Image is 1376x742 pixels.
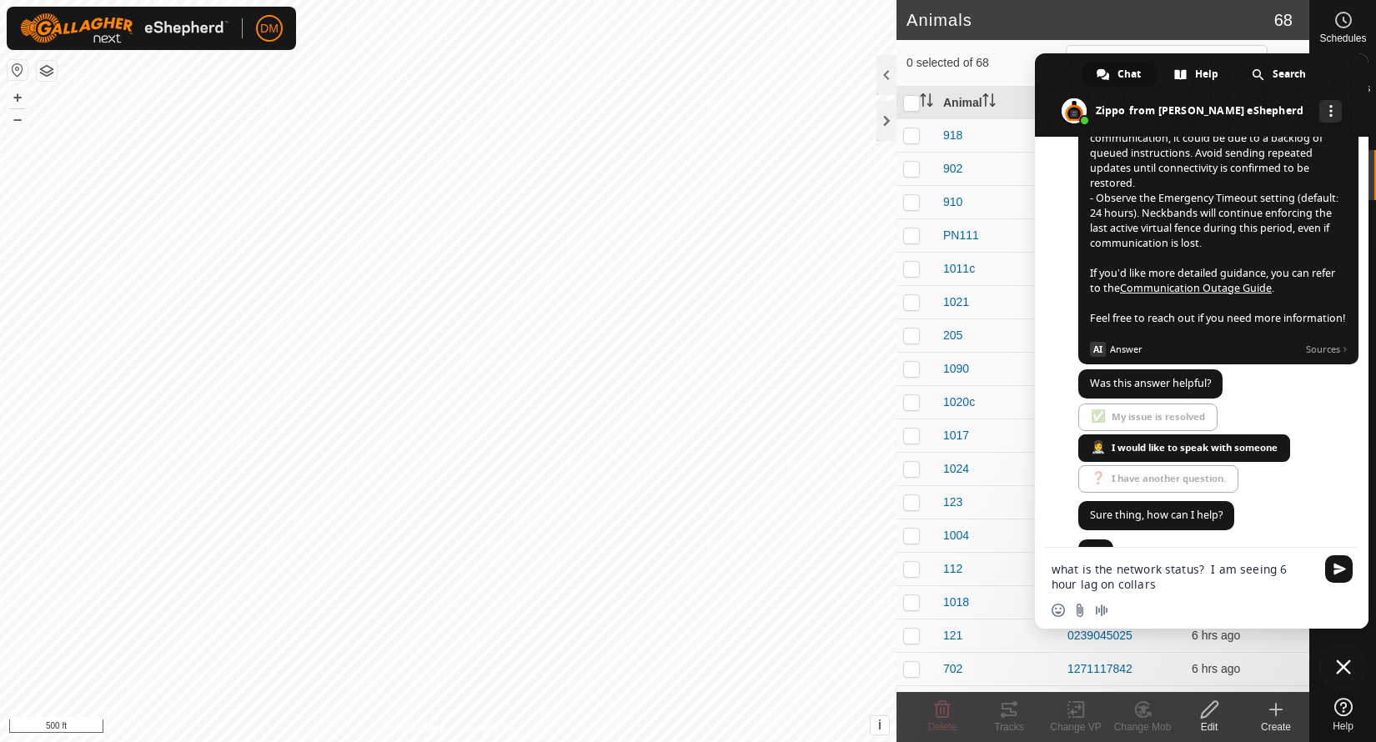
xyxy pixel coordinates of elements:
[943,193,962,211] span: 910
[465,720,514,735] a: Contact Us
[260,20,279,38] span: DM
[906,54,1066,72] span: 0 selected of 68
[943,660,962,678] span: 702
[937,87,1061,119] th: Animal
[943,627,962,644] span: 121
[1319,100,1342,123] div: More channels
[943,560,962,578] span: 112
[1090,376,1211,390] span: Was this answer helpful?
[1082,62,1158,87] div: Chat
[1318,642,1368,692] div: Close chat
[1067,627,1178,644] div: 0239045025
[943,594,969,611] span: 1018
[943,394,975,411] span: 1020c
[382,720,444,735] a: Privacy Policy
[8,109,28,129] button: –
[1110,342,1299,357] span: Answer
[1243,719,1309,734] div: Create
[1117,62,1141,87] span: Chat
[1319,33,1366,43] span: Schedules
[943,293,969,311] span: 1021
[1042,719,1109,734] div: Change VP
[37,61,57,81] button: Map Layers
[1273,62,1306,87] span: Search
[1192,629,1240,642] span: 9 Oct 2025 at 8:27 am
[1073,604,1087,617] span: Send a file
[1325,555,1353,583] span: Send
[943,327,962,344] span: 205
[943,160,962,178] span: 902
[1052,562,1315,592] textarea: Compose your message...
[906,10,1274,30] h2: Animals
[920,96,933,109] p-sorticon: Activate to sort
[1109,719,1176,734] div: Change Mob
[878,718,881,732] span: i
[1237,62,1323,87] div: Search
[20,13,228,43] img: Gallagher Logo
[1306,342,1348,357] span: Sources
[928,721,957,733] span: Delete
[1120,281,1272,295] a: Communication Outage Guide
[943,360,969,378] span: 1090
[8,88,28,108] button: +
[943,227,979,244] span: PN111
[871,716,889,734] button: i
[976,719,1042,734] div: Tracks
[943,494,962,511] span: 123
[1090,508,1223,522] span: Sure thing, how can I help?
[1090,342,1106,357] span: AI
[1195,62,1218,87] span: Help
[1159,62,1235,87] div: Help
[1274,8,1293,33] span: 68
[8,60,28,80] button: Reset Map
[1192,662,1240,675] span: 9 Oct 2025 at 8:18 am
[943,460,969,478] span: 1024
[982,96,996,109] p-sorticon: Activate to sort
[1066,45,1268,80] input: Search (S)
[943,127,962,144] span: 918
[1176,719,1243,734] div: Edit
[1095,604,1108,617] span: Audio message
[1052,604,1065,617] span: Insert an emoji
[943,527,969,544] span: 1004
[1310,691,1376,738] a: Help
[1333,721,1353,731] span: Help
[943,427,969,444] span: 1017
[1067,660,1178,678] div: 1271117842
[943,260,975,278] span: 1011c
